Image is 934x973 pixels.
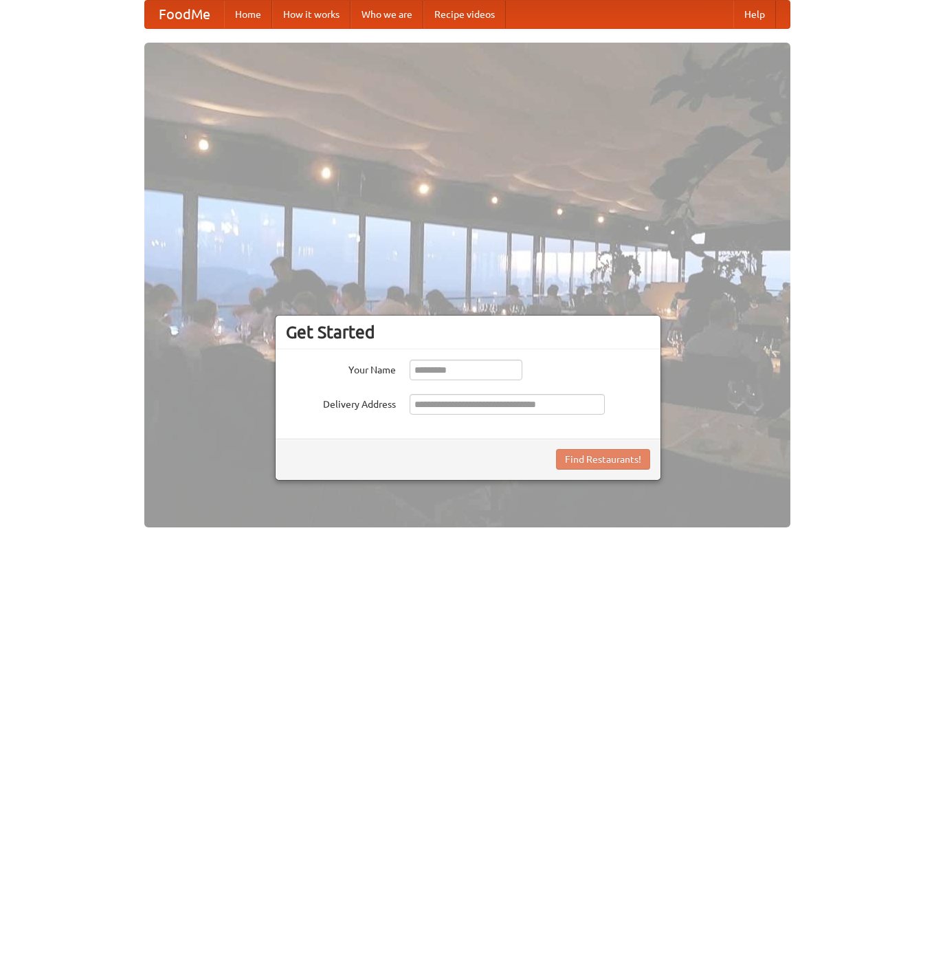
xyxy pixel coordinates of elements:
[733,1,776,28] a: Help
[556,449,650,470] button: Find Restaurants!
[423,1,506,28] a: Recipe videos
[286,322,650,342] h3: Get Started
[272,1,351,28] a: How it works
[286,394,396,411] label: Delivery Address
[224,1,272,28] a: Home
[286,360,396,377] label: Your Name
[351,1,423,28] a: Who we are
[145,1,224,28] a: FoodMe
